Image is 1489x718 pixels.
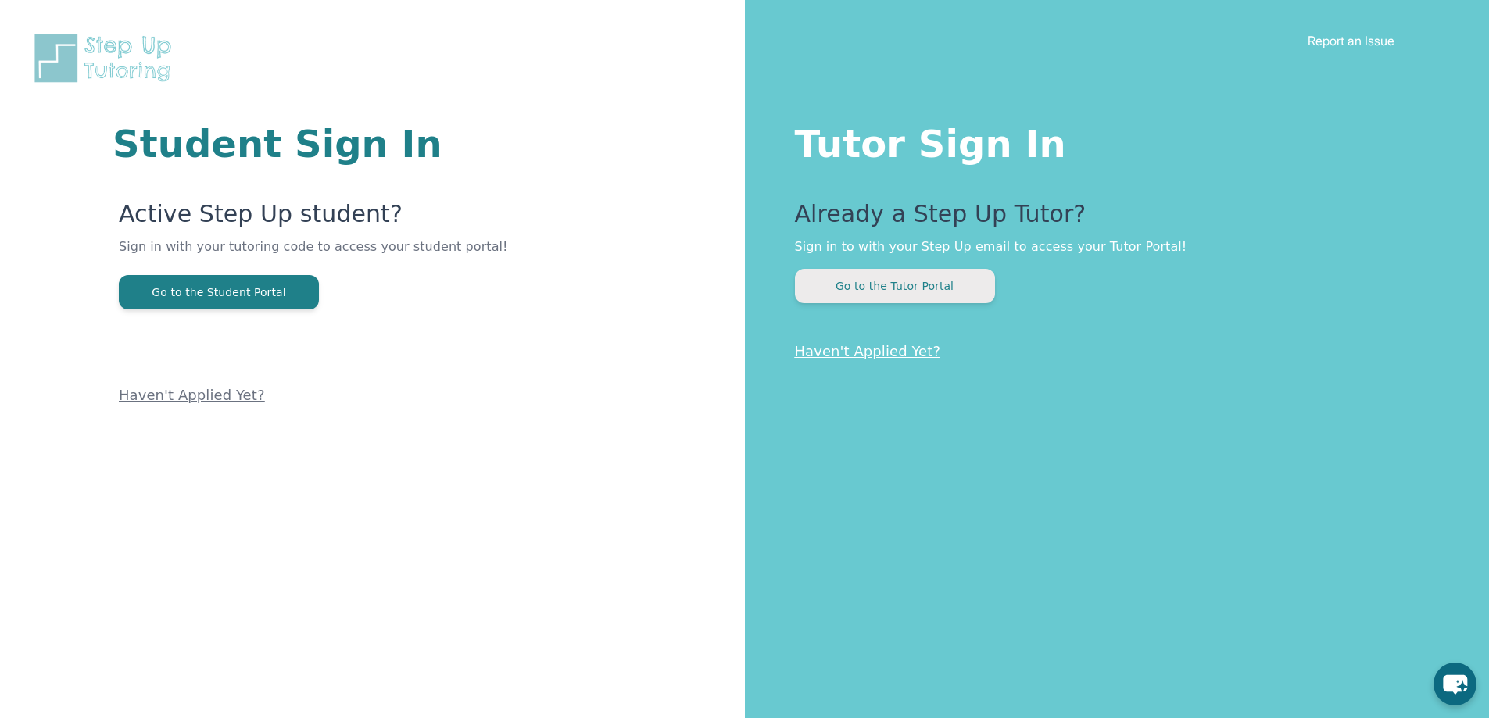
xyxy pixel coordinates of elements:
[1434,663,1476,705] button: chat-button
[795,269,995,303] button: Go to the Tutor Portal
[119,200,557,238] p: Active Step Up student?
[795,119,1427,163] h1: Tutor Sign In
[119,238,557,275] p: Sign in with your tutoring code to access your student portal!
[1308,33,1394,48] a: Report an Issue
[113,125,557,163] h1: Student Sign In
[119,275,319,309] button: Go to the Student Portal
[119,387,265,403] a: Haven't Applied Yet?
[795,343,941,359] a: Haven't Applied Yet?
[795,200,1427,238] p: Already a Step Up Tutor?
[795,278,995,293] a: Go to the Tutor Portal
[119,284,319,299] a: Go to the Student Portal
[31,31,181,85] img: Step Up Tutoring horizontal logo
[795,238,1427,256] p: Sign in to with your Step Up email to access your Tutor Portal!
